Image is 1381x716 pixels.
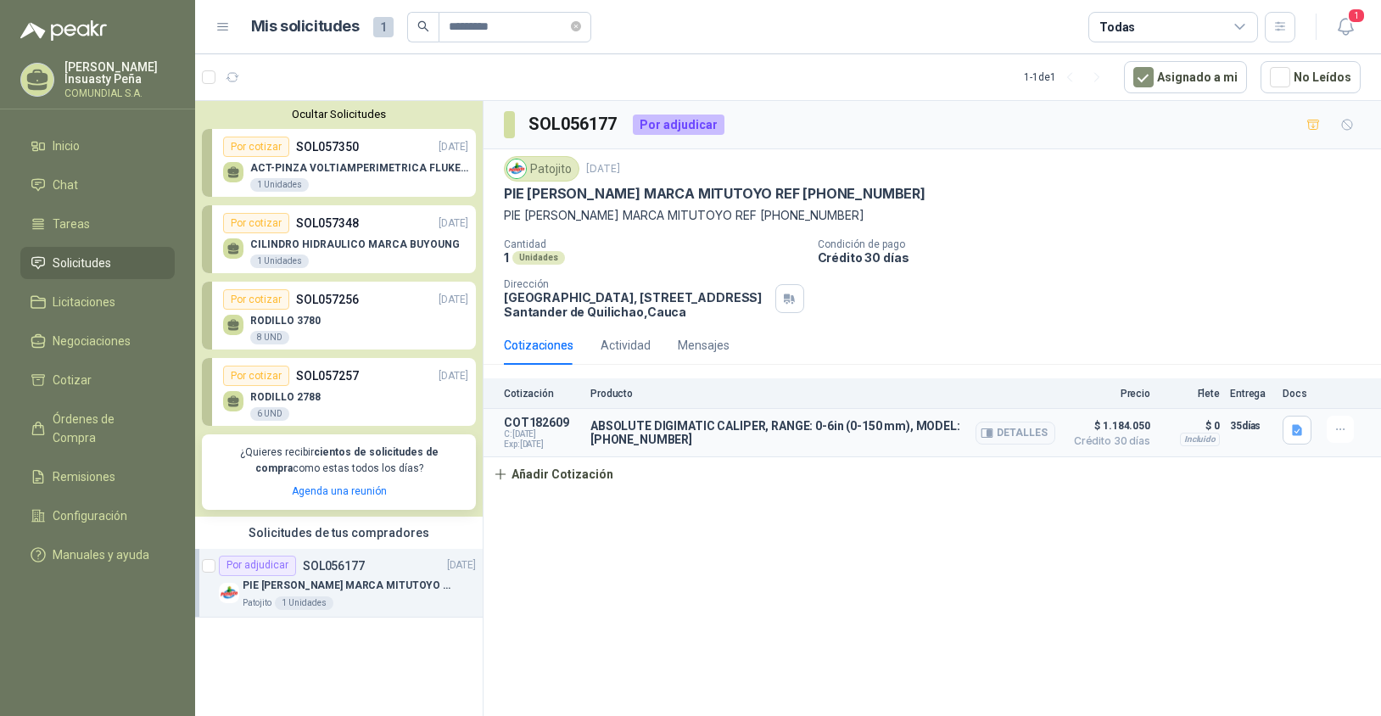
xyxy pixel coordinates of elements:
[53,176,78,194] span: Chat
[219,556,296,576] div: Por adjudicar
[1330,12,1361,42] button: 1
[1283,388,1317,400] p: Docs
[976,422,1055,445] button: Detalles
[1347,8,1366,24] span: 1
[590,388,1055,400] p: Producto
[678,336,730,355] div: Mensajes
[202,358,476,426] a: Por cotizarSOL057257[DATE] RODILLO 27886 UND
[504,238,804,250] p: Cantidad
[571,19,581,35] span: close-circle
[447,557,476,573] p: [DATE]
[507,159,526,178] img: Company Logo
[296,290,359,309] p: SOL057256
[20,461,175,493] a: Remisiones
[1160,416,1220,436] p: $ 0
[212,445,466,477] p: ¿Quieres recibir como estas todos los días?
[504,185,925,203] p: PIE [PERSON_NAME] MARCA MITUTOYO REF [PHONE_NUMBER]
[296,214,359,232] p: SOL057348
[202,282,476,350] a: Por cotizarSOL057256[DATE] RODILLO 37808 UND
[296,137,359,156] p: SOL057350
[53,332,131,350] span: Negociaciones
[250,162,468,174] p: ACT-PINZA VOLTIAMPERIMETRICA FLUKE 400 A
[571,21,581,31] span: close-circle
[202,129,476,197] a: Por cotizarSOL057350[DATE] ACT-PINZA VOLTIAMPERIMETRICA FLUKE 400 A1 Unidades
[590,419,1055,446] p: ABSOLUTE DIGIMATIC CALIPER, RANGE: 0-6in (0-150 mm), MODEL: [PHONE_NUMBER]
[195,549,483,618] a: Por adjudicarSOL056177[DATE] Company LogoPIE [PERSON_NAME] MARCA MITUTOYO REF [PHONE_NUMBER]Patoj...
[53,371,92,389] span: Cotizar
[223,366,289,386] div: Por cotizar
[417,20,429,32] span: search
[484,457,623,491] button: Añadir Cotización
[504,290,769,319] p: [GEOGRAPHIC_DATA], [STREET_ADDRESS] Santander de Quilichao , Cauca
[20,130,175,162] a: Inicio
[439,215,468,232] p: [DATE]
[528,111,619,137] h3: SOL056177
[53,545,149,564] span: Manuales y ayuda
[504,336,573,355] div: Cotizaciones
[243,578,454,594] p: PIE [PERSON_NAME] MARCA MITUTOYO REF [PHONE_NUMBER]
[250,238,460,250] p: CILINDRO HIDRAULICO MARCA BUYOUNG
[1065,436,1150,446] span: Crédito 30 días
[1065,388,1150,400] p: Precio
[53,506,127,525] span: Configuración
[512,251,565,265] div: Unidades
[439,139,468,155] p: [DATE]
[439,368,468,384] p: [DATE]
[504,429,580,439] span: C: [DATE]
[1180,433,1220,446] div: Incluido
[586,161,620,177] p: [DATE]
[20,325,175,357] a: Negociaciones
[255,446,439,474] b: cientos de solicitudes de compra
[504,439,580,450] span: Exp: [DATE]
[504,388,580,400] p: Cotización
[303,560,365,572] p: SOL056177
[64,88,175,98] p: COMUNDIAL S.A.
[20,539,175,571] a: Manuales y ayuda
[504,206,1361,225] p: PIE [PERSON_NAME] MARCA MITUTOYO REF [PHONE_NUMBER]
[292,485,387,497] a: Agenda una reunión
[601,336,651,355] div: Actividad
[373,17,394,37] span: 1
[20,247,175,279] a: Solicitudes
[439,292,468,308] p: [DATE]
[223,137,289,157] div: Por cotizar
[251,14,360,39] h1: Mis solicitudes
[504,278,769,290] p: Dirección
[504,156,579,182] div: Patojito
[1024,64,1110,91] div: 1 - 1 de 1
[1160,388,1220,400] p: Flete
[20,403,175,454] a: Órdenes de Compra
[64,61,175,85] p: [PERSON_NAME] Insuasty Peña
[250,407,289,421] div: 6 UND
[53,293,115,311] span: Licitaciones
[20,364,175,396] a: Cotizar
[223,289,289,310] div: Por cotizar
[818,238,1375,250] p: Condición de pago
[250,315,321,327] p: RODILLO 3780
[1261,61,1361,93] button: No Leídos
[250,331,289,344] div: 8 UND
[296,366,359,385] p: SOL057257
[20,500,175,532] a: Configuración
[504,250,509,265] p: 1
[1065,416,1150,436] span: $ 1.184.050
[818,250,1375,265] p: Crédito 30 días
[633,115,724,135] div: Por adjudicar
[202,108,476,120] button: Ocultar Solicitudes
[1124,61,1247,93] button: Asignado a mi
[20,286,175,318] a: Licitaciones
[20,20,107,41] img: Logo peakr
[202,205,476,273] a: Por cotizarSOL057348[DATE] CILINDRO HIDRAULICO MARCA BUYOUNG1 Unidades
[250,391,321,403] p: RODILLO 2788
[1230,388,1272,400] p: Entrega
[53,215,90,233] span: Tareas
[53,137,80,155] span: Inicio
[195,517,483,549] div: Solicitudes de tus compradores
[223,213,289,233] div: Por cotizar
[504,416,580,429] p: COT182609
[1230,416,1272,436] p: 35 días
[1099,18,1135,36] div: Todas
[219,583,239,603] img: Company Logo
[195,101,483,517] div: Ocultar SolicitudesPor cotizarSOL057350[DATE] ACT-PINZA VOLTIAMPERIMETRICA FLUKE 400 A1 UnidadesP...
[53,410,159,447] span: Órdenes de Compra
